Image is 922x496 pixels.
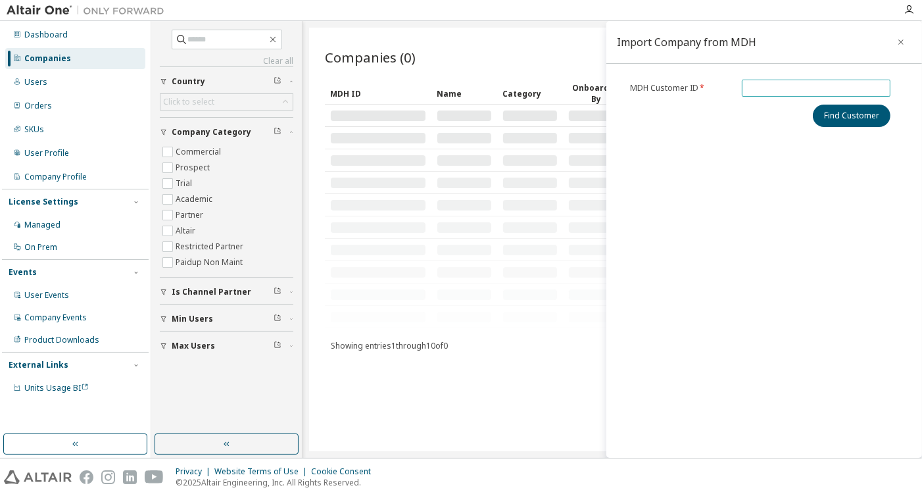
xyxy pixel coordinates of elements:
div: On Prem [24,242,57,253]
button: Company Category [160,118,293,147]
label: Paidup Non Maint [176,255,245,270]
div: Company Events [24,312,87,323]
p: © 2025 Altair Engineering, Inc. All Rights Reserved. [176,477,379,488]
img: facebook.svg [80,470,93,484]
label: Prospect [176,160,212,176]
label: Partner [176,207,206,223]
span: Clear filter [274,341,281,351]
span: Units Usage BI [24,382,89,393]
span: Country [172,76,205,87]
div: User Profile [24,148,69,159]
span: Clear filter [274,76,281,87]
a: Clear all [160,56,293,66]
span: Companies (0) [325,48,416,66]
button: Max Users [160,332,293,360]
label: MDH Customer ID [630,83,734,93]
button: Min Users [160,305,293,334]
img: altair_logo.svg [4,470,72,484]
div: Click to select [160,94,293,110]
span: Is Channel Partner [172,287,251,297]
div: Company Profile [24,172,87,182]
button: Country [160,67,293,96]
div: Product Downloads [24,335,99,345]
div: Managed [24,220,61,230]
div: Users [24,77,47,87]
div: Import Company from MDH [617,37,756,47]
label: Academic [176,191,215,207]
label: Trial [176,176,195,191]
div: External Links [9,360,68,370]
div: Events [9,267,37,278]
div: Privacy [176,466,214,477]
div: MDH ID [330,83,426,104]
span: Clear filter [274,127,281,137]
label: Commercial [176,144,224,160]
span: Company Category [172,127,251,137]
span: Min Users [172,314,213,324]
span: Max Users [172,341,215,351]
div: Click to select [163,97,214,107]
div: Onboarded By [568,82,623,105]
img: linkedin.svg [123,470,137,484]
div: Name [437,83,492,104]
div: License Settings [9,197,78,207]
div: Category [502,83,558,104]
label: Restricted Partner [176,239,246,255]
span: Showing entries 1 through 10 of 0 [331,340,448,351]
div: Companies [24,53,71,64]
div: Website Terms of Use [214,466,311,477]
img: instagram.svg [101,470,115,484]
label: Altair [176,223,198,239]
div: Orders [24,101,52,111]
span: Clear filter [274,287,281,297]
button: Find Customer [813,105,890,127]
div: SKUs [24,124,44,135]
img: Altair One [7,4,171,17]
span: Clear filter [274,314,281,324]
img: youtube.svg [145,470,164,484]
button: Is Channel Partner [160,278,293,307]
div: User Events [24,290,69,301]
div: Dashboard [24,30,68,40]
div: Cookie Consent [311,466,379,477]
